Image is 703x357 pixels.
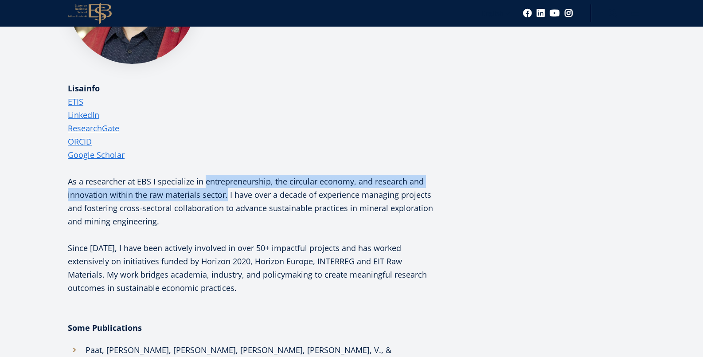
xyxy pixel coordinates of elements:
[68,108,99,122] a: LinkedIn
[536,9,545,18] a: Linkedin
[68,82,440,95] div: Lisainfo
[523,9,532,18] a: Facebook
[550,9,560,18] a: Youtube
[68,95,83,108] a: ETIS
[68,135,92,148] a: ORCID
[68,122,119,135] a: ResearchGate
[68,322,142,333] strong: Some Publications
[68,148,125,161] a: Google Scholar
[68,175,440,228] p: As a researcher at EBS I specialize in entrepreneurship, the circular economy, and research and i...
[68,241,440,294] p: Since [DATE], I have been actively involved in over 50+ impactful projects and has worked extensi...
[564,9,573,18] a: Instagram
